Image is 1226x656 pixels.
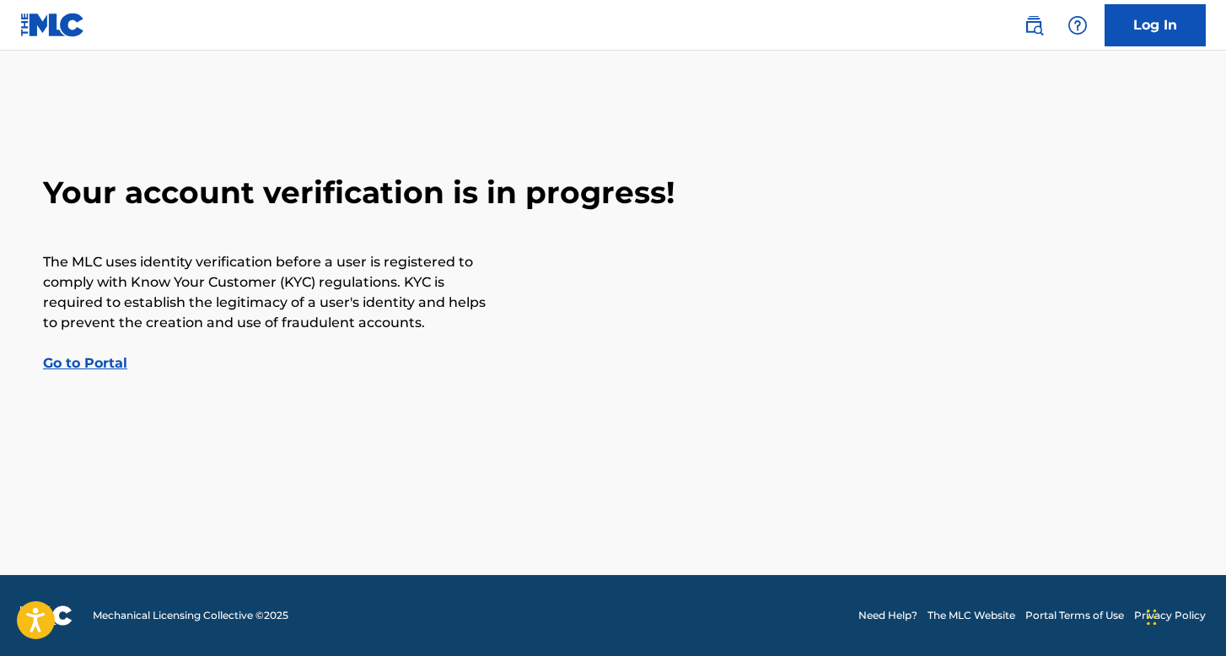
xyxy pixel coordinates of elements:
span: Mechanical Licensing Collective © 2025 [93,608,288,623]
p: The MLC uses identity verification before a user is registered to comply with Know Your Customer ... [43,252,490,333]
iframe: Chat Widget [1142,575,1226,656]
img: logo [20,605,73,626]
div: Widget de chat [1142,575,1226,656]
img: search [1024,15,1044,35]
a: Log In [1105,4,1206,46]
a: Public Search [1017,8,1051,42]
div: Arrastrar [1147,592,1157,643]
a: The MLC Website [928,608,1015,623]
div: Help [1061,8,1094,42]
a: Need Help? [858,608,917,623]
img: MLC Logo [20,13,85,37]
a: Go to Portal [43,355,127,371]
a: Privacy Policy [1134,608,1206,623]
h2: Your account verification is in progress! [43,174,1183,212]
a: Portal Terms of Use [1025,608,1124,623]
img: help [1067,15,1088,35]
